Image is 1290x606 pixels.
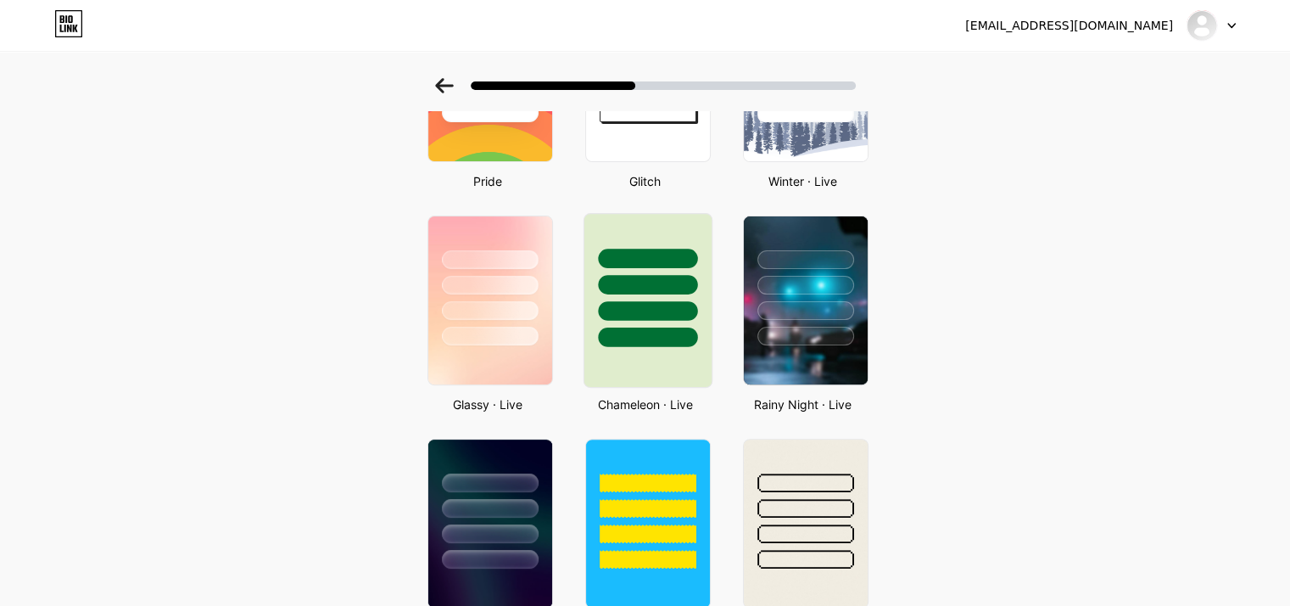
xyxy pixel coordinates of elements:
[1186,9,1218,42] img: plantbaby
[965,17,1173,35] div: [EMAIL_ADDRESS][DOMAIN_NAME]
[422,172,553,190] div: Pride
[580,396,711,413] div: Chameleon · Live
[738,396,868,413] div: Rainy Night · Live
[422,396,553,413] div: Glassy · Live
[738,172,868,190] div: Winter · Live
[580,172,711,190] div: Glitch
